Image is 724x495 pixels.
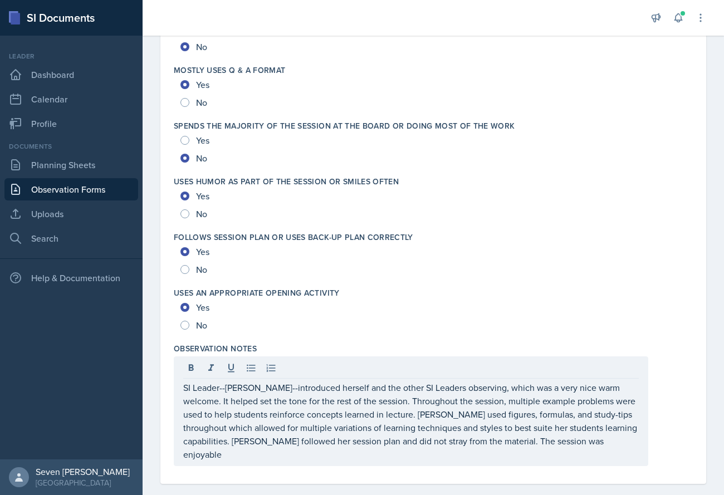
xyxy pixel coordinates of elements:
[4,267,138,289] div: Help & Documentation
[196,320,207,331] span: No
[196,41,207,52] span: No
[196,97,207,108] span: No
[4,88,138,110] a: Calendar
[4,203,138,225] a: Uploads
[174,65,285,76] label: Mostly uses Q & A format
[4,51,138,61] div: Leader
[174,232,413,243] label: Follows session plan or uses back-up plan correctly
[4,178,138,200] a: Observation Forms
[196,190,209,202] span: Yes
[196,246,209,257] span: Yes
[196,302,209,313] span: Yes
[4,112,138,135] a: Profile
[196,79,209,90] span: Yes
[174,176,399,187] label: Uses humor as part of the session or smiles often
[4,154,138,176] a: Planning Sheets
[36,466,130,477] div: Seven [PERSON_NAME]
[174,120,515,131] label: Spends the majority of the session at the board or doing most of the work
[196,264,207,275] span: No
[183,381,639,461] p: SI Leader--[PERSON_NAME]--introduced herself and the other SI Leaders observing, which was a very...
[196,208,207,219] span: No
[174,287,340,298] label: Uses an appropriate opening activity
[4,227,138,249] a: Search
[196,135,209,146] span: Yes
[196,153,207,164] span: No
[4,63,138,86] a: Dashboard
[4,141,138,151] div: Documents
[36,477,130,488] div: [GEOGRAPHIC_DATA]
[174,343,257,354] label: Observation Notes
